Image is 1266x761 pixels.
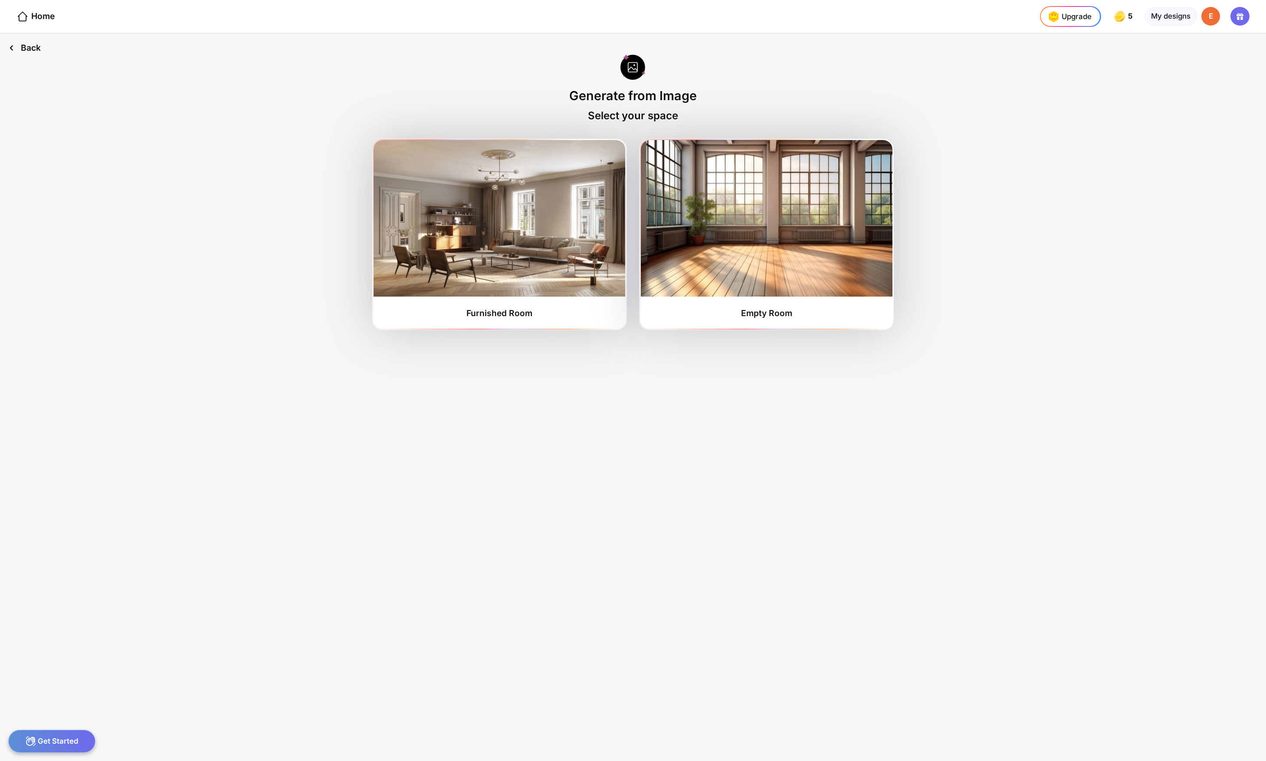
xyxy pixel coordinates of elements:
[741,308,792,318] div: Empty Room
[1201,7,1220,26] div: E
[641,140,892,297] img: furnishedRoom2.jpg
[374,140,625,297] img: furnishedRoom1.jpg
[16,10,55,23] div: Home
[1128,12,1134,20] span: 5
[466,308,532,318] div: Furnished Room
[1045,8,1092,25] div: Upgrade
[1045,8,1062,25] img: upgrade-nav-btn-icon.gif
[8,730,95,753] div: Get Started
[569,88,697,103] div: Generate from Image
[588,109,678,122] div: Select your space
[1145,7,1197,26] div: My designs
